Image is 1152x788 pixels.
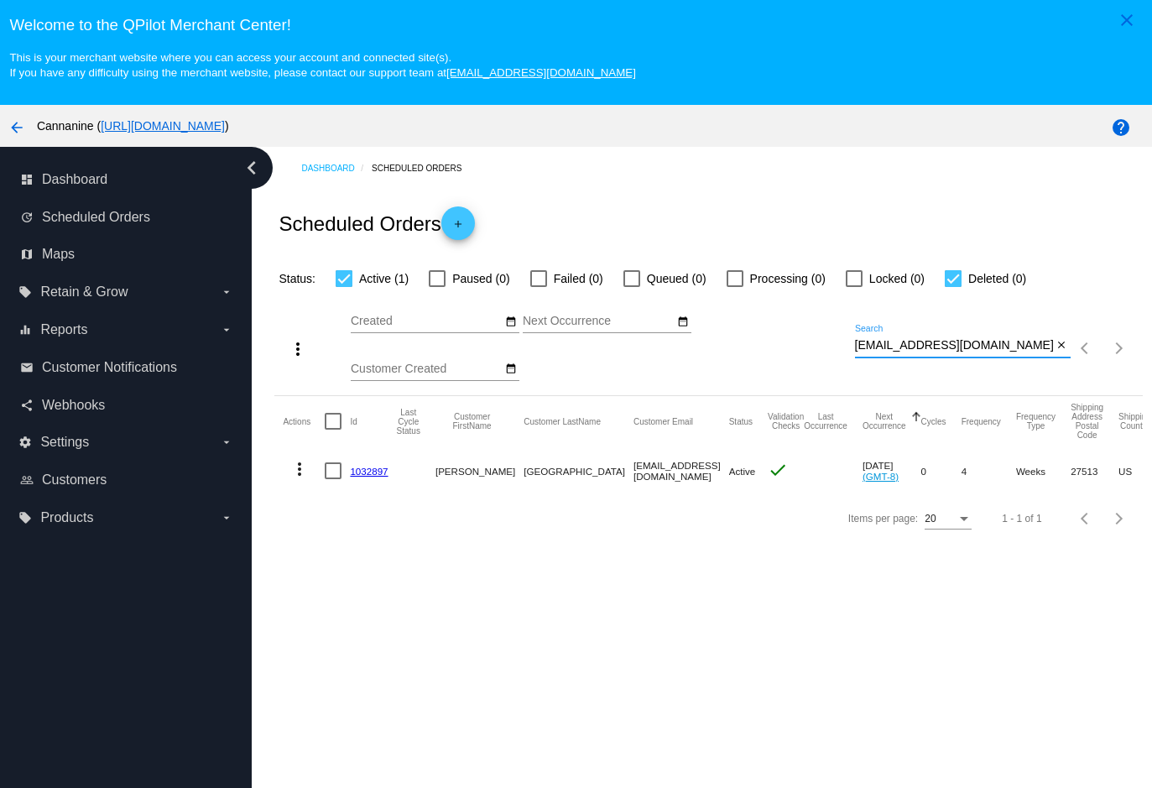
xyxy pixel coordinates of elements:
mat-icon: more_vert [288,339,308,359]
i: email [20,361,34,374]
button: Change sorting for Id [350,416,357,426]
mat-header-cell: Validation Checks [768,396,804,446]
button: Change sorting for CustomerLastName [524,416,601,426]
mat-icon: more_vert [289,459,310,479]
span: Customer Notifications [42,360,177,375]
span: Scheduled Orders [42,210,150,225]
mat-cell: [DATE] [863,446,921,495]
mat-icon: help [1111,117,1131,138]
button: Change sorting for Frequency [962,416,1001,426]
mat-cell: 0 [921,446,962,495]
button: Change sorting for Cycles [921,416,946,426]
mat-cell: [PERSON_NAME] [435,446,524,495]
mat-icon: add [448,218,468,238]
i: arrow_drop_down [220,511,233,524]
mat-cell: 4 [962,446,1016,495]
mat-icon: check [768,460,788,480]
button: Next page [1102,331,1136,365]
span: 20 [925,513,936,524]
span: Active (1) [359,269,409,289]
span: Customers [42,472,107,488]
mat-cell: 27513 [1071,446,1118,495]
button: Change sorting for Status [729,416,753,426]
a: [URL][DOMAIN_NAME] [101,119,225,133]
input: Customer Created [351,363,502,376]
i: equalizer [18,323,32,337]
div: 1 - 1 of 1 [1002,513,1041,524]
a: share Webhooks [20,392,233,419]
span: Maps [42,247,75,262]
span: Failed (0) [554,269,603,289]
i: update [20,211,34,224]
span: Processing (0) [750,269,826,289]
button: Change sorting for ShippingPostcode [1071,403,1103,440]
mat-icon: date_range [677,316,689,329]
mat-icon: date_range [505,363,517,376]
i: arrow_drop_down [220,436,233,449]
i: chevron_left [238,154,265,181]
i: people_outline [20,473,34,487]
a: Scheduled Orders [372,155,477,181]
mat-icon: close [1117,10,1137,30]
span: Retain & Grow [40,284,128,300]
span: Products [40,510,93,525]
a: people_outline Customers [20,467,233,493]
small: This is your merchant website where you can access your account and connected site(s). If you hav... [9,51,635,79]
a: (GMT-8) [863,471,899,482]
button: Change sorting for CustomerFirstName [435,412,508,431]
span: Dashboard [42,172,107,187]
a: Dashboard [301,155,372,181]
span: Webhooks [42,398,105,413]
input: Search [855,339,1053,352]
input: Next Occurrence [523,315,674,328]
h2: Scheduled Orders [279,206,474,240]
span: Locked (0) [869,269,925,289]
button: Next page [1102,502,1136,535]
i: settings [18,436,32,449]
i: local_offer [18,285,32,299]
mat-select: Items per page: [925,514,972,525]
a: 1032897 [350,466,388,477]
div: Items per page: [848,513,918,524]
span: Cannanine ( ) [37,119,229,133]
button: Change sorting for NextOccurrenceUtc [863,412,906,431]
i: map [20,248,34,261]
i: local_offer [18,511,32,524]
button: Clear [1053,337,1071,354]
i: dashboard [20,173,34,186]
span: Deleted (0) [968,269,1026,289]
a: dashboard Dashboard [20,166,233,193]
mat-cell: Weeks [1016,446,1071,495]
mat-icon: arrow_back [7,117,27,138]
i: arrow_drop_down [220,285,233,299]
input: Created [351,315,502,328]
mat-icon: date_range [505,316,517,329]
button: Previous page [1069,331,1102,365]
i: arrow_drop_down [220,323,233,337]
a: email Customer Notifications [20,354,233,381]
a: map Maps [20,241,233,268]
button: Change sorting for LastOccurrenceUtc [804,412,847,431]
span: Active [729,466,756,477]
button: Change sorting for CustomerEmail [633,416,693,426]
i: share [20,399,34,412]
span: Status: [279,272,315,285]
button: Change sorting for ShippingCountry [1118,412,1151,431]
h3: Welcome to the QPilot Merchant Center! [9,16,1142,34]
button: Previous page [1069,502,1102,535]
span: Queued (0) [647,269,706,289]
span: Settings [40,435,89,450]
a: update Scheduled Orders [20,204,233,231]
button: Change sorting for LastProcessingCycleId [397,408,420,436]
mat-icon: close [1056,339,1067,352]
span: Paused (0) [452,269,509,289]
mat-cell: [GEOGRAPHIC_DATA] [524,446,633,495]
mat-header-cell: Actions [283,396,325,446]
mat-cell: [EMAIL_ADDRESS][DOMAIN_NAME] [633,446,729,495]
span: Reports [40,322,87,337]
a: [EMAIL_ADDRESS][DOMAIN_NAME] [446,66,636,79]
button: Change sorting for FrequencyType [1016,412,1056,431]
